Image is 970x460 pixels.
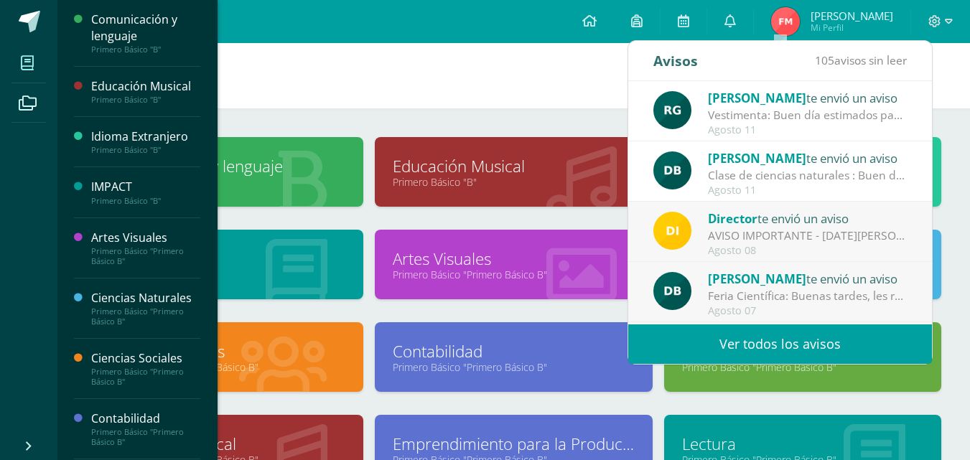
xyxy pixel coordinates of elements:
[91,196,200,206] div: Primero Básico "B"
[708,149,908,167] div: te envió un aviso
[811,22,893,34] span: Mi Perfil
[91,44,200,55] div: Primero Básico "B"
[91,179,200,195] div: IMPACT
[708,107,908,123] div: Vestimenta: Buen día estimados padres de familia y estudiantes. Espero que se encuentren muy bien...
[708,124,908,136] div: Agosto 11
[91,410,200,427] div: Contabilidad
[393,175,634,189] a: Primero Básico "B"
[708,184,908,197] div: Agosto 11
[815,52,834,68] span: 105
[91,78,200,105] a: Educación MusicalPrimero Básico "B"
[393,433,634,455] a: Emprendimiento para la Productividad
[708,288,908,304] div: Feria Científica: Buenas tardes, les recuerdo que la feria científica se llevará a cabo el día lu...
[815,52,907,68] span: avisos sin leer
[708,227,908,244] div: AVISO IMPORTANTE - LUNES 11 DE AGOSTO: Estimados padres de familia y/o encargados: Les informamos...
[393,360,634,374] a: Primero Básico "Primero Básico B"
[91,350,200,387] a: Ciencias SocialesPrimero Básico "Primero Básico B"
[628,324,932,364] a: Ver todos los avisos
[653,151,691,189] img: 2ce8b78723d74065a2fbc9da14b79a38.png
[91,11,200,55] a: Comunicación y lenguajePrimero Básico "B"
[91,179,200,205] a: IMPACTPrimero Básico "B"
[91,410,200,447] a: ContabilidadPrimero Básico "Primero Básico B"
[104,433,345,455] a: Educación Musical
[104,268,345,281] a: Primero Básico "B"
[91,306,200,327] div: Primero Básico "Primero Básico B"
[91,350,200,367] div: Ciencias Sociales
[682,360,923,374] a: Primero Básico "Primero Básico B"
[708,90,806,106] span: [PERSON_NAME]
[91,95,200,105] div: Primero Básico "B"
[708,210,757,227] span: Director
[91,128,200,155] a: Idioma ExtranjeroPrimero Básico "B"
[653,212,691,250] img: f0b35651ae50ff9c693c4cbd3f40c4bb.png
[91,290,200,306] div: Ciencias Naturales
[104,155,345,177] a: Comunicación y lenguaje
[708,150,806,166] span: [PERSON_NAME]
[91,230,200,246] div: Artes Visuales
[91,246,200,266] div: Primero Básico "Primero Básico B"
[91,230,200,266] a: Artes VisualesPrimero Básico "Primero Básico B"
[653,41,698,80] div: Avisos
[708,269,908,288] div: te envió un aviso
[91,78,200,95] div: Educación Musical
[104,360,345,374] a: Primero Básico "Primero Básico B"
[91,290,200,327] a: Ciencias NaturalesPrimero Básico "Primero Básico B"
[91,128,200,145] div: Idioma Extranjero
[91,11,200,44] div: Comunicación y lenguaje
[653,91,691,129] img: 24ef3269677dd7dd963c57b86ff4a022.png
[393,340,634,362] a: Contabilidad
[91,367,200,387] div: Primero Básico "Primero Básico B"
[708,88,908,107] div: te envió un aviso
[104,340,345,362] a: Ciencias Sociales
[653,272,691,310] img: 2ce8b78723d74065a2fbc9da14b79a38.png
[682,433,923,455] a: Lectura
[91,145,200,155] div: Primero Básico "B"
[708,305,908,317] div: Agosto 07
[104,248,345,270] a: IMPACT
[708,245,908,257] div: Agosto 08
[91,427,200,447] div: Primero Básico "Primero Básico B"
[708,167,908,184] div: Clase de ciencias naturales : Buen día Envío link de la clase de ciencias naturales https://class...
[708,209,908,227] div: te envió un aviso
[393,268,634,281] a: Primero Básico "Primero Básico B"
[393,155,634,177] a: Educación Musical
[708,271,806,287] span: [PERSON_NAME]
[393,248,634,270] a: Artes Visuales
[811,9,893,23] span: [PERSON_NAME]
[771,7,800,36] img: e7e831ab183abe764ca085a59fd3502c.png
[104,175,345,189] a: Primero Básico "B"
